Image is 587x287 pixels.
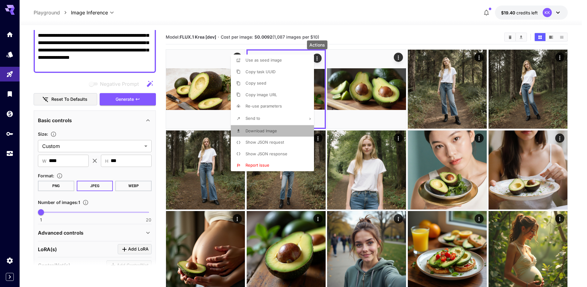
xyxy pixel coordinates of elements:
[307,40,327,49] div: Actions
[246,151,287,156] span: Show JSON response
[246,92,277,97] span: Copy image URL
[246,116,260,121] span: Send to
[246,69,275,74] span: Copy task UUID
[246,163,269,168] span: Report issue
[246,81,266,85] span: Copy seed
[246,104,282,108] span: Re-use parameters
[246,140,284,145] span: Show JSON request
[246,58,282,62] span: Use as seed image
[246,128,277,133] span: Download Image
